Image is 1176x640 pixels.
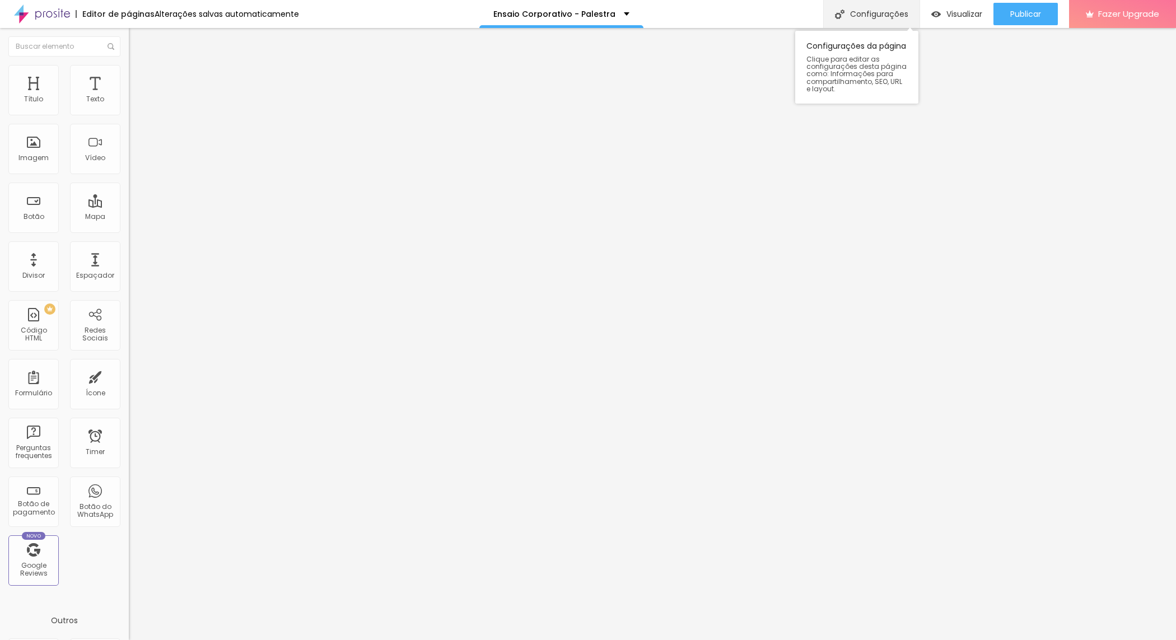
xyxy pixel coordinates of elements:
div: Divisor [22,272,45,279]
div: Perguntas frequentes [11,444,55,460]
img: Icone [108,43,114,50]
div: Botão do WhatsApp [73,503,117,519]
span: Publicar [1010,10,1041,18]
input: Buscar elemento [8,36,120,57]
div: Título [24,95,43,103]
div: Imagem [18,154,49,162]
div: Botão de pagamento [11,500,55,516]
div: Editor de páginas [76,10,155,18]
div: Formulário [15,389,52,397]
img: view-1.svg [931,10,941,19]
div: Novo [22,532,46,540]
button: Visualizar [920,3,993,25]
span: Fazer Upgrade [1098,9,1159,18]
div: Texto [86,95,104,103]
div: Google Reviews [11,562,55,578]
div: Vídeo [85,154,105,162]
div: Timer [86,448,105,456]
img: Icone [835,10,844,19]
div: Configurações da página [795,31,918,104]
div: Ícone [86,389,105,397]
iframe: Editor [129,28,1176,640]
span: Clique para editar as configurações desta página como: Informações para compartilhamento, SEO, UR... [806,55,907,92]
div: Mapa [85,213,105,221]
div: Código HTML [11,326,55,343]
span: Visualizar [946,10,982,18]
div: Alterações salvas automaticamente [155,10,299,18]
div: Redes Sociais [73,326,117,343]
div: Botão [24,213,44,221]
button: Publicar [993,3,1058,25]
div: Espaçador [76,272,114,279]
p: Ensaio Corporativo - Palestra [493,10,615,18]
